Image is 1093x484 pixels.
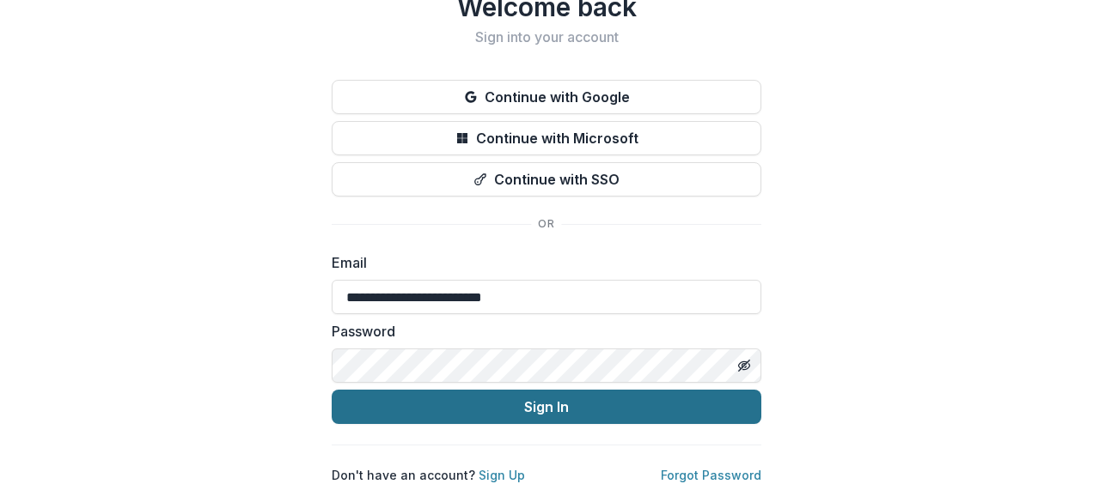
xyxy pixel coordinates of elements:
[661,468,761,482] a: Forgot Password
[332,390,761,424] button: Sign In
[332,466,525,484] p: Don't have an account?
[332,121,761,155] button: Continue with Microsoft
[332,321,751,342] label: Password
[730,352,758,379] button: Toggle password visibility
[332,80,761,114] button: Continue with Google
[332,252,751,273] label: Email
[479,468,525,482] a: Sign Up
[332,29,761,45] h2: Sign into your account
[332,162,761,197] button: Continue with SSO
